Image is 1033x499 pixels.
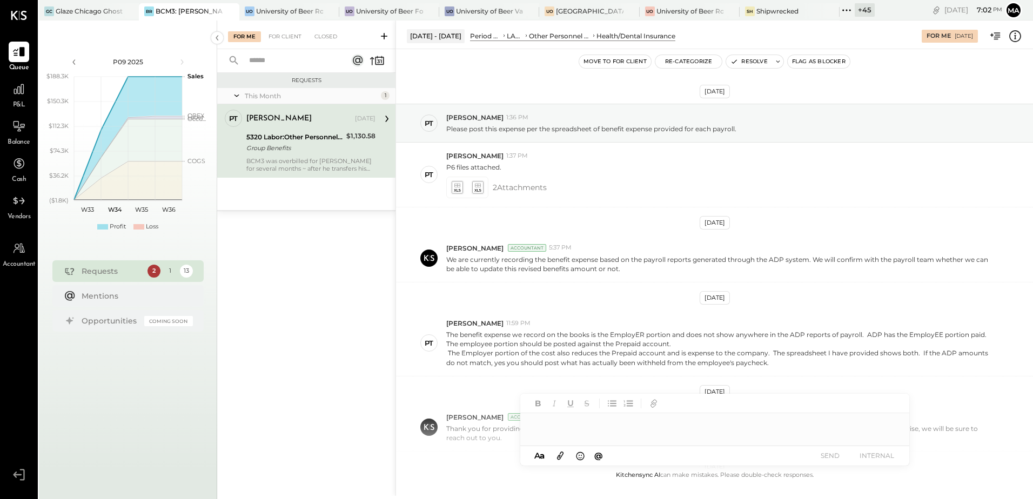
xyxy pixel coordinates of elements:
[446,413,504,422] span: [PERSON_NAME]
[446,255,996,273] p: We are currently recording the benefit expense based on the payroll reports generated through the...
[700,460,730,474] div: [DATE]
[700,385,730,399] div: [DATE]
[931,4,942,16] div: copy link
[605,396,619,410] button: Unordered List
[108,206,122,213] text: W34
[256,6,323,16] div: University of Beer Roseville
[556,6,623,16] div: [GEOGRAPHIC_DATA][US_STATE]
[508,244,546,252] div: Accountant
[187,157,205,165] text: COGS
[788,55,850,68] button: Flag as Blocker
[445,6,454,16] div: Uo
[381,91,390,100] div: 1
[506,113,528,122] span: 1:36 PM
[1,191,37,222] a: Vendors
[493,177,547,198] span: 2 Attachment s
[46,72,69,80] text: $188.3K
[446,319,504,328] span: [PERSON_NAME]
[1,79,37,110] a: P&L
[700,85,730,98] div: [DATE]
[56,6,123,16] div: Glaze Chicago Ghost - West River Rice LLC
[229,113,238,124] div: PT
[187,72,204,80] text: Sales
[645,6,655,16] div: Uo
[446,330,996,367] p: The benefit expense we record on the books is the EmployER portion and does not show anywhere in ...
[756,6,799,16] div: Shipwrecked
[13,100,25,110] span: P&L
[147,265,160,278] div: 2
[506,152,528,160] span: 1:37 PM
[596,31,675,41] div: Health/Dental Insurance
[531,450,548,462] button: Aa
[1,116,37,147] a: Balance
[82,291,187,301] div: Mentions
[446,244,504,253] span: [PERSON_NAME]
[44,6,54,16] div: GC
[446,163,501,172] p: P6 files attached.
[547,396,561,410] button: Italic
[49,172,69,179] text: $36.2K
[446,151,504,160] span: [PERSON_NAME]
[345,6,354,16] div: Uo
[12,175,26,185] span: Cash
[944,5,1002,15] div: [DATE]
[245,91,378,100] div: This Month
[507,31,524,41] div: LABOR
[855,448,898,463] button: INTERNAL
[355,114,375,123] div: [DATE]
[726,55,772,68] button: Resolve
[164,265,177,278] div: 1
[187,112,205,119] text: OPEX
[135,206,148,213] text: W35
[246,132,343,143] div: 5320 Labor:Other Personnel Expense:Health/Dental Insurance
[745,6,755,16] div: Sh
[621,396,635,410] button: Ordered List
[81,206,94,213] text: W33
[144,6,154,16] div: BR
[470,31,501,41] div: Period P&L
[855,3,875,17] div: + 45
[356,6,423,16] div: University of Beer Folsom
[700,216,730,230] div: [DATE]
[246,113,312,124] div: [PERSON_NAME]
[187,115,206,123] text: Occu...
[446,424,996,442] p: Thank you for providing the information. We will review the attached spreadsheet and address the ...
[47,97,69,105] text: $150.3K
[809,448,852,463] button: SEND
[580,396,594,410] button: Strikethrough
[425,118,433,129] div: PT
[594,450,603,461] span: @
[425,338,433,348] div: PT
[82,315,139,326] div: Opportunities
[146,222,158,231] div: Loss
[1005,2,1022,19] button: Ma
[647,396,661,410] button: Add URL
[549,244,572,252] span: 5:37 PM
[655,55,722,68] button: Re-Categorize
[955,32,973,40] div: [DATE]
[228,31,261,42] div: For Me
[346,131,375,141] div: $1,130.58
[591,449,606,462] button: @
[545,6,554,16] div: Uo
[407,29,465,43] div: [DATE] - [DATE]
[162,206,175,213] text: W36
[529,31,591,41] div: Other Personnel Expense
[9,63,29,73] span: Queue
[82,266,142,277] div: Requests
[246,157,375,172] div: BCM3 was overbilled for [PERSON_NAME] for several months ~ after he transfers his benefits to BCM...
[245,6,254,16] div: Uo
[506,319,531,328] span: 11:59 PM
[700,291,730,305] div: [DATE]
[456,6,523,16] div: University of Beer Vacaville
[540,450,545,461] span: a
[1,42,37,73] a: Queue
[1,238,37,269] a: Accountant
[246,143,343,153] div: Group Benefits
[110,222,126,231] div: Profit
[263,31,307,42] div: For Client
[927,32,951,41] div: For Me
[309,31,343,42] div: Closed
[8,138,30,147] span: Balance
[156,6,223,16] div: BCM3: [PERSON_NAME] Westside Grill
